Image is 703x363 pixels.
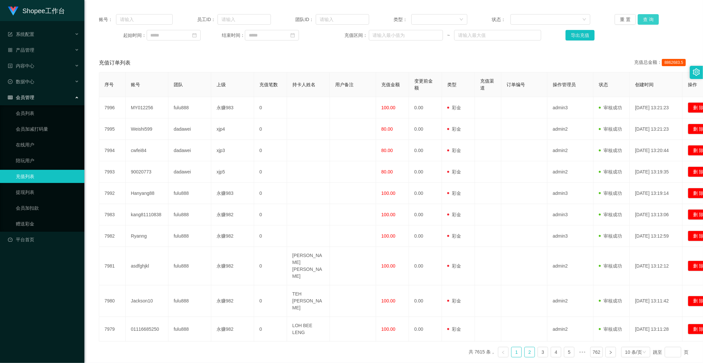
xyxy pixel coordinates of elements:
[447,326,461,332] span: 彩金
[99,225,126,247] td: 7982
[547,183,594,204] td: admin3
[254,225,287,247] td: 0
[409,140,442,161] td: 0.00
[630,247,683,285] td: [DATE] 13:12:12
[126,225,168,247] td: Ryanng
[8,48,13,52] i: 图标: appstore-o
[447,82,456,87] span: 类型
[638,14,659,25] button: 查 询
[254,247,287,285] td: 0
[547,161,594,183] td: admin2
[211,140,254,161] td: xjp3
[634,59,688,67] div: 充值总金额：
[168,204,211,225] td: fulu888
[126,140,168,161] td: cwfei84
[381,126,393,132] span: 80.00
[630,118,683,140] td: [DATE] 13:21:23
[124,32,147,39] span: 起始时间：
[409,225,442,247] td: 0.00
[99,285,126,317] td: 7980
[642,350,646,355] i: 图标: down
[254,118,287,140] td: 0
[547,285,594,317] td: admin2
[211,97,254,118] td: 永赚983
[630,183,683,204] td: [DATE] 13:19:14
[211,204,254,225] td: 永赚982
[381,298,395,303] span: 100.00
[211,247,254,285] td: 永赚982
[8,95,34,100] span: 会员管理
[538,347,548,357] a: 3
[99,204,126,225] td: 7983
[551,347,561,357] a: 4
[8,7,18,16] img: logo.9652507e.png
[394,16,411,23] span: 类型：
[99,118,126,140] td: 7995
[99,161,126,183] td: 7993
[447,105,461,110] span: 彩金
[599,82,608,87] span: 状态
[287,247,330,285] td: [PERSON_NAME] [PERSON_NAME]
[538,347,548,357] li: 3
[447,298,461,303] span: 彩金
[381,326,395,332] span: 100.00
[168,247,211,285] td: fulu888
[290,33,295,38] i: 图标: calendar
[566,30,595,40] button: 导出充值
[16,122,79,136] a: 会员加减打码量
[553,82,576,87] span: 操作管理员
[409,285,442,317] td: 0.00
[630,140,683,161] td: [DATE] 13:20:44
[599,169,622,174] span: 审核成功
[168,140,211,161] td: dadawei
[662,59,686,66] span: 8862683.5
[259,82,278,87] span: 充值笔数
[335,82,354,87] span: 用户备注
[447,212,461,217] span: 彩金
[625,347,642,357] div: 10 条/页
[211,317,254,342] td: 永赚982
[599,298,622,303] span: 审核成功
[381,82,400,87] span: 充值金额
[409,97,442,118] td: 0.00
[369,30,443,40] input: 请输入最小值为
[211,285,254,317] td: 永赚982
[630,317,683,342] td: [DATE] 13:11:28
[126,161,168,183] td: 90020773
[8,8,65,13] a: Shopee工作台
[501,350,505,354] i: 图标: left
[254,285,287,317] td: 0
[126,204,168,225] td: kang81110838
[116,14,173,25] input: 请输入
[22,0,65,21] h1: Shopee工作台
[492,16,511,23] span: 状态：
[99,59,131,67] span: 充值订单列表
[564,347,574,357] li: 5
[630,97,683,118] td: [DATE] 13:21:23
[126,285,168,317] td: Jackson10
[590,347,602,357] li: 762
[99,183,126,204] td: 7992
[547,247,594,285] td: admin2
[599,233,622,239] span: 审核成功
[99,140,126,161] td: 7994
[287,285,330,317] td: TEH [PERSON_NAME]
[197,16,218,23] span: 员工ID：
[443,32,454,39] span: ~
[480,78,494,91] span: 充值渠道
[381,212,395,217] span: 100.00
[254,97,287,118] td: 0
[168,225,211,247] td: fulu888
[524,347,535,357] li: 2
[131,82,140,87] span: 账号
[8,47,34,53] span: 产品管理
[222,32,245,39] span: 结束时间：
[409,317,442,342] td: 0.00
[287,317,330,342] td: LOH BEE LENG
[599,126,622,132] span: 审核成功
[126,317,168,342] td: 01116685250
[16,154,79,167] a: 陪玩用户
[16,107,79,120] a: 会员列表
[254,161,287,183] td: 0
[254,317,287,342] td: 0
